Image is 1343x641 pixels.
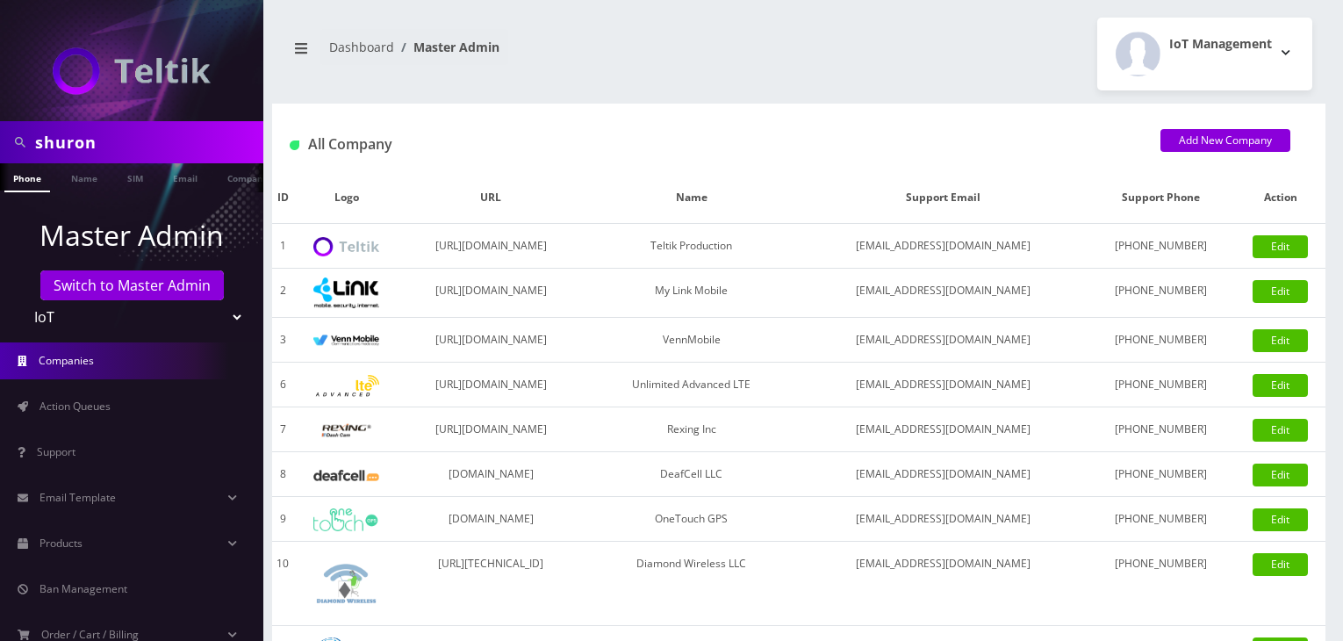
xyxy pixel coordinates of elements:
th: Logo [293,172,400,224]
td: [PHONE_NUMBER] [1086,363,1236,407]
a: SIM [118,163,152,191]
td: 3 [272,318,293,363]
a: Name [62,163,106,191]
img: IoT [53,47,211,95]
img: Teltik Production [313,237,379,257]
span: Products [39,536,83,551]
h1: All Company [290,136,1134,153]
td: [URL][DOMAIN_NAME] [400,407,582,452]
td: [EMAIL_ADDRESS][DOMAIN_NAME] [801,407,1086,452]
td: [DOMAIN_NAME] [400,452,582,497]
img: Unlimited Advanced LTE [313,375,379,397]
th: Support Email [801,172,1086,224]
td: [URL][DOMAIN_NAME] [400,363,582,407]
td: DeafCell LLC [582,452,801,497]
a: Add New Company [1160,129,1290,152]
td: [PHONE_NUMBER] [1086,224,1236,269]
td: 2 [272,269,293,318]
td: [URL][DOMAIN_NAME] [400,224,582,269]
td: 7 [272,407,293,452]
td: [DOMAIN_NAME] [400,497,582,542]
td: [URL][DOMAIN_NAME] [400,318,582,363]
td: 6 [272,363,293,407]
span: Action Queues [39,399,111,414]
a: Edit [1253,419,1308,442]
td: Diamond Wireless LLC [582,542,801,626]
td: [PHONE_NUMBER] [1086,407,1236,452]
img: VennMobile [313,335,379,347]
td: [URL][TECHNICAL_ID] [400,542,582,626]
th: Support Phone [1086,172,1236,224]
th: ID [272,172,293,224]
a: Edit [1253,374,1308,397]
th: Action [1235,172,1325,224]
span: Ban Management [39,581,127,596]
a: Edit [1253,280,1308,303]
img: DeafCell LLC [313,470,379,481]
a: Switch to Master Admin [40,270,224,300]
td: [EMAIL_ADDRESS][DOMAIN_NAME] [801,318,1086,363]
td: [PHONE_NUMBER] [1086,318,1236,363]
td: [EMAIL_ADDRESS][DOMAIN_NAME] [801,542,1086,626]
td: 10 [272,542,293,626]
a: Phone [4,163,50,192]
td: [EMAIL_ADDRESS][DOMAIN_NAME] [801,452,1086,497]
td: [PHONE_NUMBER] [1086,269,1236,318]
td: [PHONE_NUMBER] [1086,497,1236,542]
td: [EMAIL_ADDRESS][DOMAIN_NAME] [801,269,1086,318]
a: Edit [1253,508,1308,531]
th: URL [400,172,582,224]
td: Unlimited Advanced LTE [582,363,801,407]
a: Edit [1253,553,1308,576]
td: [EMAIL_ADDRESS][DOMAIN_NAME] [801,224,1086,269]
td: 9 [272,497,293,542]
img: Diamond Wireless LLC [313,551,379,616]
li: Master Admin [394,38,499,56]
td: Teltik Production [582,224,801,269]
td: OneTouch GPS [582,497,801,542]
h2: IoT Management [1169,37,1272,52]
a: Company [219,163,277,191]
td: [EMAIL_ADDRESS][DOMAIN_NAME] [801,363,1086,407]
img: My Link Mobile [313,277,379,308]
td: [PHONE_NUMBER] [1086,542,1236,626]
a: Edit [1253,235,1308,258]
img: OneTouch GPS [313,508,379,531]
td: [PHONE_NUMBER] [1086,452,1236,497]
td: VennMobile [582,318,801,363]
td: [URL][DOMAIN_NAME] [400,269,582,318]
th: Name [582,172,801,224]
td: 1 [272,224,293,269]
a: Edit [1253,464,1308,486]
img: All Company [290,140,299,150]
img: Rexing Inc [313,422,379,439]
input: Search in Company [35,126,259,159]
td: My Link Mobile [582,269,801,318]
td: [EMAIL_ADDRESS][DOMAIN_NAME] [801,497,1086,542]
a: Dashboard [329,39,394,55]
td: Rexing Inc [582,407,801,452]
span: Companies [39,353,94,368]
a: Email [164,163,206,191]
span: Email Template [39,490,116,505]
a: Edit [1253,329,1308,352]
span: Support [37,444,75,459]
button: IoT Management [1097,18,1312,90]
td: 8 [272,452,293,497]
nav: breadcrumb [285,29,786,79]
